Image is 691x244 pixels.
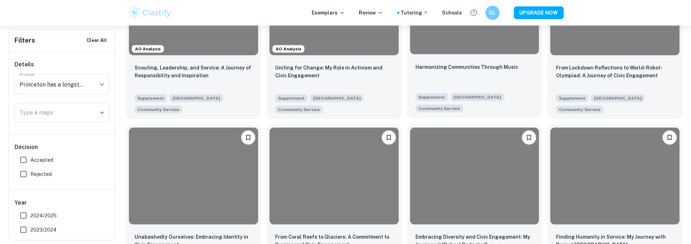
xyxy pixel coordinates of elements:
[135,94,167,102] span: Supplement
[15,35,35,45] h6: Filters
[310,94,364,102] span: [GEOGRAPHIC_DATA]
[442,9,462,17] a: Schools
[15,199,109,207] h6: Year
[97,108,107,118] button: Open
[416,104,463,112] span: Princeton has a longstanding commitment to understanding our responsibility to society through se...
[468,7,480,19] button: Help and Feedback
[30,170,52,178] span: Rejected
[273,46,304,52] span: AO Analysis
[85,35,109,46] button: Clear All
[97,79,107,89] button: Open
[30,226,57,234] span: 2023/2024
[275,94,307,102] span: Supplement
[416,63,519,71] p: Harmonizing Communities Through Music
[278,106,320,113] span: Community Service
[451,93,504,101] span: [GEOGRAPHIC_DATA]
[401,9,428,17] a: Tutoring
[556,94,588,102] span: Supplement
[359,9,383,17] p: Review
[275,64,393,79] p: Uniting for Change: My Role in Activism and Civic Engagement
[514,6,564,19] button: UPGRADE NOW
[128,6,172,20] img: Clastify logo
[275,105,323,113] span: Princeton has a longstanding commitment to understanding our responsibility to society through se...
[416,93,448,101] span: Supplement
[132,46,164,52] span: AO Analysis
[382,131,396,145] button: Bookmark
[559,106,601,113] span: Community Service
[19,71,35,77] label: Prompt
[135,105,182,113] span: Princeton has a longstanding commitment to understanding our responsibility to society through se...
[30,212,57,220] span: 2024/2025
[556,64,674,79] p: From Lockdown Reflections to World-Robot-Olympiad: A Journey of Civic Engagement
[591,94,645,102] span: [GEOGRAPHIC_DATA]
[486,6,500,20] button: SL
[663,131,677,145] button: Bookmark
[419,105,460,112] span: Community Service
[137,106,179,113] span: Community Service
[30,156,53,164] span: Accepted
[15,60,109,69] h6: Details
[15,143,109,151] h6: Decision
[312,9,345,17] p: Exemplars
[241,131,255,145] button: Bookmark
[522,131,536,145] button: Bookmark
[170,94,223,102] span: [GEOGRAPHIC_DATA]
[556,105,604,113] span: Princeton has a longstanding commitment to understanding our responsibility to society through se...
[488,9,497,17] h6: SL
[135,64,253,79] p: Scouting, Leadership, and Service: A Journey of Responsibility and Inspiration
